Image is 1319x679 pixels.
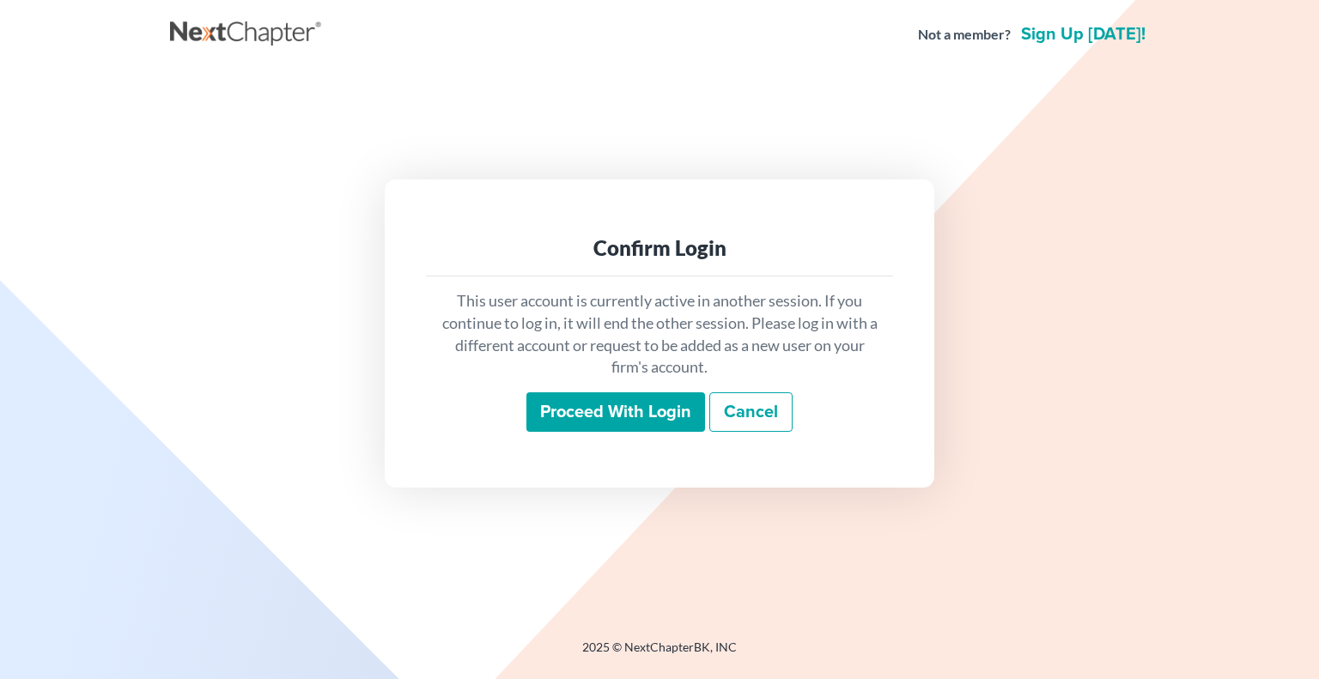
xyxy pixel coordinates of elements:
[1018,26,1149,43] a: Sign up [DATE]!
[170,639,1149,670] div: 2025 © NextChapterBK, INC
[709,392,793,432] a: Cancel
[440,290,879,379] p: This user account is currently active in another session. If you continue to log in, it will end ...
[526,392,705,432] input: Proceed with login
[918,25,1011,45] strong: Not a member?
[440,234,879,262] div: Confirm Login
